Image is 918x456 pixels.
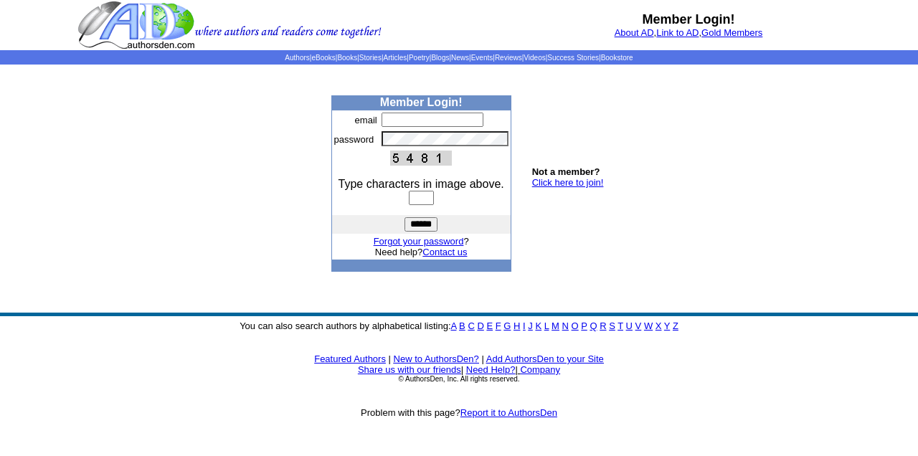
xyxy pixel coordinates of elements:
[361,407,557,418] font: Problem with this page?
[547,54,599,62] a: Success Stories
[635,320,642,331] a: V
[488,116,500,128] img: npw-badge-icon-locked.svg
[334,134,374,145] font: password
[359,54,382,62] a: Stories
[544,320,549,331] a: L
[615,27,763,38] font: , ,
[600,320,606,331] a: R
[656,320,662,331] a: X
[477,320,483,331] a: D
[617,320,623,331] a: T
[528,320,533,331] a: J
[514,320,520,331] a: H
[384,54,407,62] a: Articles
[488,136,500,148] img: npw-badge-icon-locked.svg
[468,320,474,331] a: C
[486,353,604,364] a: Add AuthorsDen to your Site
[398,375,519,383] font: © AuthorsDen, Inc. All rights reserved.
[590,320,597,331] a: Q
[451,320,457,331] a: A
[481,353,483,364] font: |
[471,54,493,62] a: Events
[495,54,522,62] a: Reviews
[461,364,463,375] font: |
[523,320,526,331] a: I
[389,353,391,364] font: |
[572,320,579,331] a: O
[337,54,357,62] a: Books
[431,54,449,62] a: Blogs
[673,320,678,331] a: Z
[374,236,469,247] font: ?
[394,353,479,364] a: New to AuthorsDen?
[422,247,467,257] a: Contact us
[701,27,762,38] a: Gold Members
[466,364,516,375] a: Need Help?
[656,27,699,38] a: Link to AD
[409,54,430,62] a: Poetry
[451,54,469,62] a: News
[311,54,335,62] a: eBooks
[515,364,560,375] font: |
[503,320,511,331] a: G
[643,12,735,27] b: Member Login!
[374,236,464,247] a: Forgot your password
[535,320,541,331] a: K
[626,320,633,331] a: U
[285,54,633,62] span: | | | | | | | | | | | |
[552,320,559,331] a: M
[532,166,600,177] b: Not a member?
[355,115,377,125] font: email
[581,320,587,331] a: P
[664,320,670,331] a: Y
[609,320,615,331] a: S
[240,320,678,331] font: You can also search authors by alphabetical listing:
[524,54,545,62] a: Videos
[285,54,309,62] a: Authors
[644,320,653,331] a: W
[358,364,461,375] a: Share us with our friends
[390,151,452,166] img: This Is CAPTCHA Image
[460,407,557,418] a: Report it to AuthorsDen
[615,27,654,38] a: About AD
[520,364,560,375] a: Company
[562,320,569,331] a: N
[496,320,501,331] a: F
[532,177,604,188] a: Click here to join!
[459,320,465,331] a: B
[375,247,468,257] font: Need help?
[339,178,504,190] font: Type characters in image above.
[314,353,386,364] a: Featured Authors
[486,320,493,331] a: E
[380,96,463,108] b: Member Login!
[601,54,633,62] a: Bookstore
